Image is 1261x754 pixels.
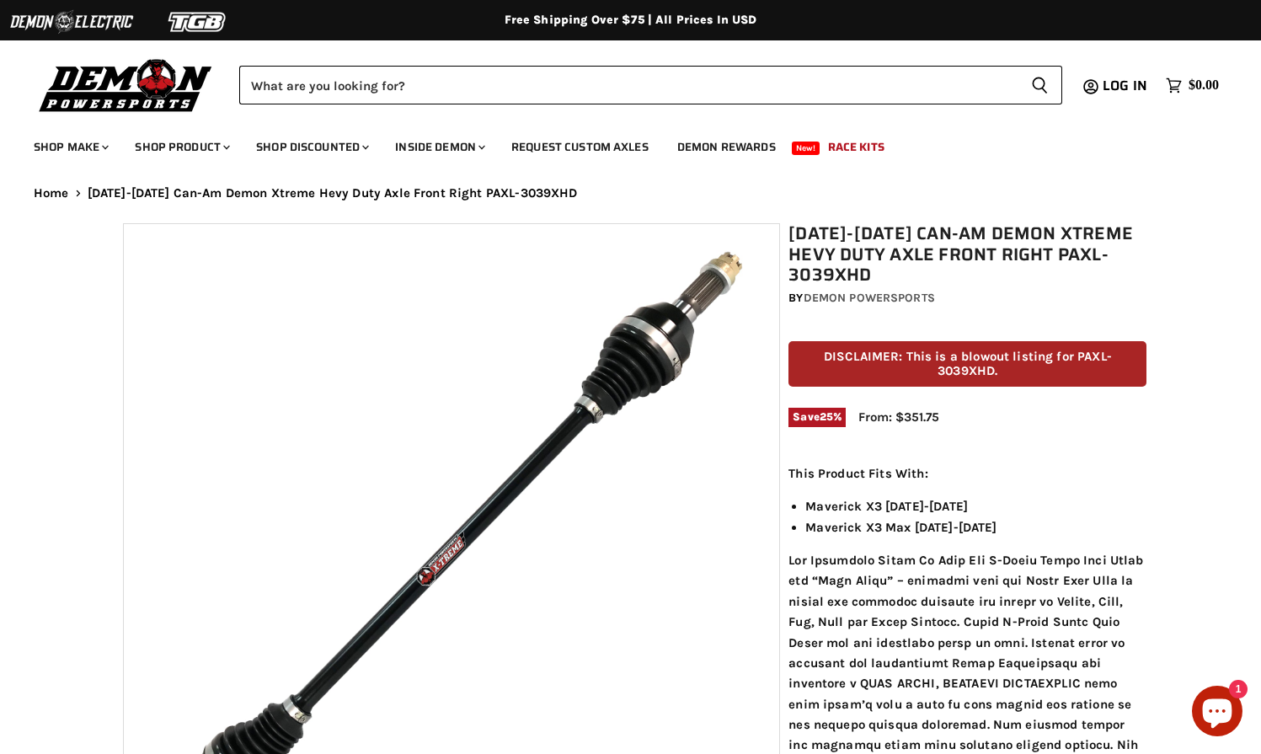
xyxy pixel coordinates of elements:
[805,496,1146,516] li: Maverick X3 [DATE]-[DATE]
[499,130,661,164] a: Request Custom Axles
[243,130,379,164] a: Shop Discounted
[135,6,261,38] img: TGB Logo 2
[1095,78,1157,94] a: Log in
[788,289,1146,307] div: by
[820,410,833,423] span: 25
[88,186,578,201] span: [DATE]-[DATE] Can-Am Demon Xtreme Hevy Duty Axle Front Right PAXL-3039XHD
[788,341,1146,388] p: DISCLAIMER: This is a blowout listing for PAXL-3039XHD.
[122,130,240,164] a: Shop Product
[1189,78,1219,94] span: $0.00
[21,130,119,164] a: Shop Make
[792,142,820,155] span: New!
[239,66,1018,104] input: Search
[34,55,218,115] img: Demon Powersports
[382,130,495,164] a: Inside Demon
[1018,66,1062,104] button: Search
[788,408,846,426] span: Save %
[665,130,788,164] a: Demon Rewards
[858,409,939,425] span: From: $351.75
[805,517,1146,537] li: Maverick X3 Max [DATE]-[DATE]
[815,130,897,164] a: Race Kits
[788,223,1146,286] h1: [DATE]-[DATE] Can-Am Demon Xtreme Hevy Duty Axle Front Right PAXL-3039XHD
[1157,73,1227,98] a: $0.00
[34,186,69,201] a: Home
[21,123,1215,164] ul: Main menu
[1187,686,1248,741] inbox-online-store-chat: Shopify online store chat
[1103,75,1147,96] span: Log in
[239,66,1062,104] form: Product
[8,6,135,38] img: Demon Electric Logo 2
[788,463,1146,484] p: This Product Fits With:
[804,291,935,305] a: Demon Powersports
